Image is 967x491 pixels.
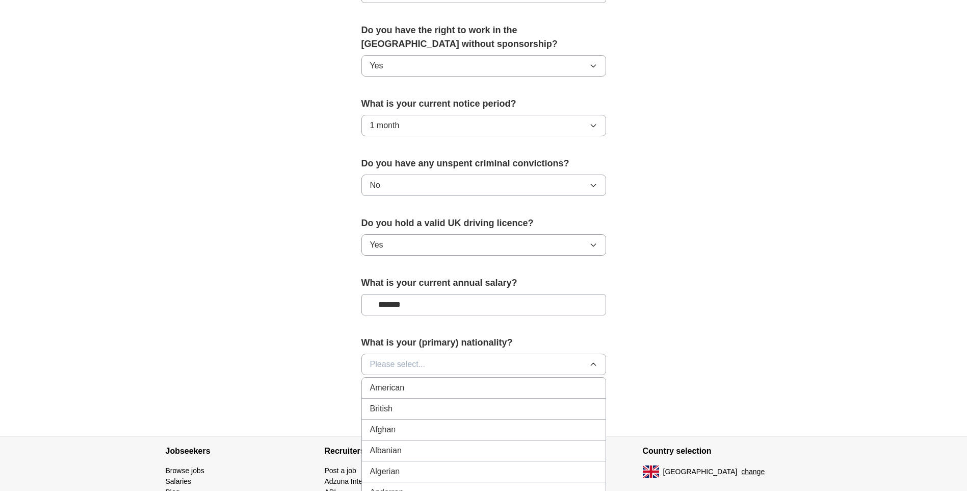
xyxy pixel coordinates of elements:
[663,467,738,477] span: [GEOGRAPHIC_DATA]
[370,60,383,72] span: Yes
[370,382,405,394] span: American
[643,437,802,465] h4: Country selection
[361,336,606,350] label: What is your (primary) nationality?
[325,477,387,485] a: Adzuna Intelligence
[325,467,356,475] a: Post a job
[370,358,426,371] span: Please select...
[361,175,606,196] button: No
[370,239,383,251] span: Yes
[361,216,606,230] label: Do you hold a valid UK driving licence?
[370,403,393,415] span: British
[741,467,765,477] button: change
[361,354,606,375] button: Please select...
[166,477,192,485] a: Salaries
[361,157,606,170] label: Do you have any unspent criminal convictions?
[370,424,396,436] span: Afghan
[370,119,400,132] span: 1 month
[361,234,606,256] button: Yes
[370,445,402,457] span: Albanian
[370,465,400,478] span: Algerian
[361,276,606,290] label: What is your current annual salary?
[361,115,606,136] button: 1 month
[361,55,606,77] button: Yes
[643,465,659,478] img: UK flag
[166,467,204,475] a: Browse jobs
[361,97,606,111] label: What is your current notice period?
[370,179,380,191] span: No
[361,23,606,51] label: Do you have the right to work in the [GEOGRAPHIC_DATA] without sponsorship?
